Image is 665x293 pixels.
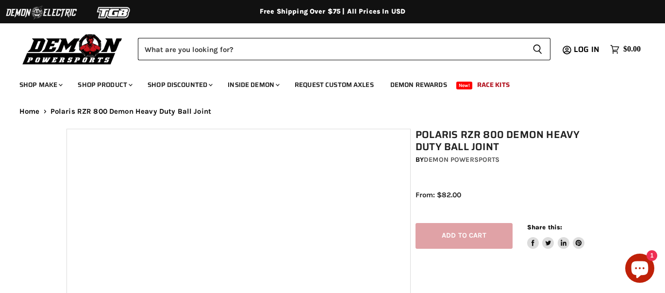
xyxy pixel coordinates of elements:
[5,3,78,22] img: Demon Electric Logo 2
[220,75,285,95] a: Inside Demon
[19,32,126,66] img: Demon Powersports
[138,38,525,60] input: Search
[19,107,40,116] a: Home
[416,155,603,165] div: by
[456,82,473,89] span: New!
[605,42,646,56] a: $0.00
[12,75,68,95] a: Shop Make
[424,155,499,164] a: Demon Powersports
[623,45,641,54] span: $0.00
[569,45,605,54] a: Log in
[287,75,381,95] a: Request Custom Axles
[12,71,638,95] ul: Main menu
[138,38,550,60] form: Product
[527,224,562,231] span: Share this:
[470,75,517,95] a: Race Kits
[78,3,150,22] img: TGB Logo 2
[416,190,461,199] span: From: $82.00
[383,75,454,95] a: Demon Rewards
[416,129,603,153] h1: Polaris RZR 800 Demon Heavy Duty Ball Joint
[70,75,138,95] a: Shop Product
[140,75,218,95] a: Shop Discounted
[574,43,599,55] span: Log in
[622,254,657,285] inbox-online-store-chat: Shopify online store chat
[525,38,550,60] button: Search
[50,107,211,116] span: Polaris RZR 800 Demon Heavy Duty Ball Joint
[527,223,585,249] aside: Share this:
